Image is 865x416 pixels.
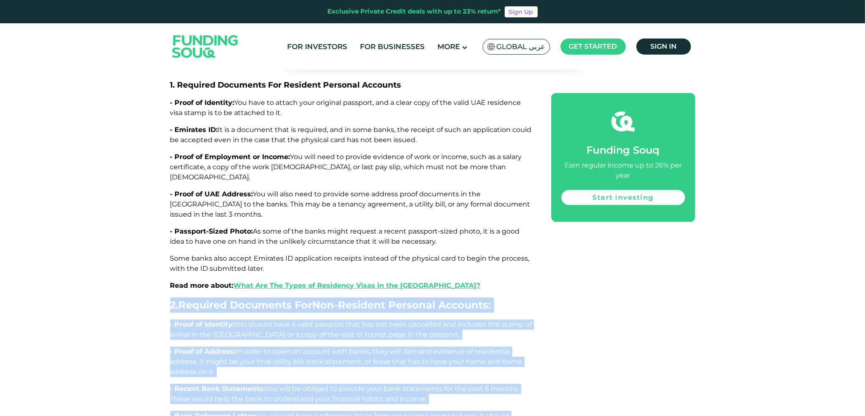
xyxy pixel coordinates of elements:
span: 2. [170,299,179,311]
span: Read more about: [170,281,481,289]
span: - Proof of Identity: [170,320,235,328]
a: Start investing [561,190,685,205]
span: - Passport-Sized Photo: [170,227,253,235]
span: Global عربي [497,42,545,52]
a: Sign in [636,39,691,55]
span: Funding Souq [587,144,660,156]
span: - Proof of Address: [170,347,236,355]
span: - Emirates ID: [170,126,218,134]
img: Logo [164,25,247,68]
a: For Businesses [358,40,427,54]
span: In order to open an account with banks, they will demand evidence of residential address. It migh... [170,347,523,376]
a: What Are The Types of Residency Visas in the [GEOGRAPHIC_DATA]? [234,281,481,289]
span: Non‑Resident Personal Accounts: [312,299,491,311]
span: You have to attach your original passport, and a clear copy of the valid UAE residence visa stamp... [170,99,521,117]
span: - Proof of Employment or Income: [170,153,290,161]
span: Sign in [650,42,677,50]
span: It is a document that is required, and in some banks, the receipt of such an application could be... [170,126,532,144]
span: You should have a valid passport that has not been cancelled and includes the stamp of arrival in... [170,320,532,339]
span: More [437,42,460,51]
span: As some of the banks might request a recent passport-sized photo, it is a good idea to have one o... [170,227,520,245]
div: Earn regular income up to 26% per year [561,160,685,181]
div: Exclusive Private Credit deals with up to 23% return* [328,7,501,17]
a: For Investors [285,40,349,54]
span: You will be obliged to provide your bank statements for the past 6 months. These would help the b... [170,385,520,403]
span: - Proof of Identity: [170,99,235,107]
span: The account holders who are residents can get all banking services with fewer documents. Non-resi... [170,11,528,70]
span: 1. Required Documents For Resident Personal Accounts [170,80,401,90]
a: Sign Up [505,6,538,17]
span: You will need to provide evidence of work or income, such as a salary certificate, a copy of the ... [170,153,522,181]
span: Required Documents For [179,299,312,311]
span: You will also need to provide some address proof documents in the [GEOGRAPHIC_DATA] to the banks.... [170,190,531,218]
img: fsicon [611,110,635,133]
span: - Recent Bank Statements: [170,385,265,393]
img: SA Flag [487,43,495,50]
span: Some banks also accept Emirates ID application receipts instead of the physical card to begin the... [170,254,530,273]
span: - Proof of UAE Address: [170,190,253,198]
span: Get started [569,42,617,50]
